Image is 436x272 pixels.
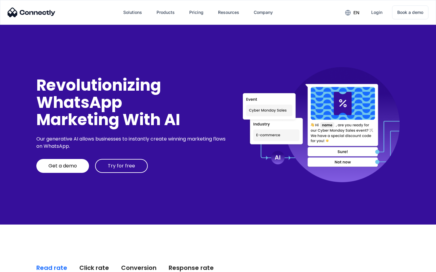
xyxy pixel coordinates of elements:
div: Company [254,8,273,17]
div: Click rate [79,264,109,272]
a: Try for free [95,159,148,173]
div: Products [157,8,175,17]
div: Our generative AI allows businesses to instantly create winning marketing flows on WhatsApp. [36,135,228,150]
div: Get a demo [48,163,77,169]
a: Pricing [184,5,208,20]
div: Resources [218,8,239,17]
div: Conversion [121,264,157,272]
div: Response rate [169,264,214,272]
img: Connectly Logo [8,8,55,17]
div: Read rate [36,264,67,272]
div: Try for free [108,163,135,169]
a: Login [366,5,387,20]
div: Revolutionizing WhatsApp Marketing With AI [36,76,228,128]
a: Book a demo [392,5,428,19]
div: Solutions [123,8,142,17]
div: en [353,8,359,17]
div: Login [371,8,382,17]
a: Get a demo [36,159,89,173]
div: Pricing [189,8,203,17]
